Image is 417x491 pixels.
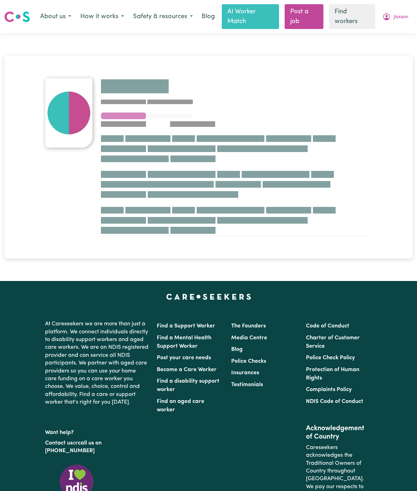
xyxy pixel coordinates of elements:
button: Safety & resources [129,9,197,24]
a: AI Worker Match [222,4,279,29]
a: Contact us [45,440,73,446]
a: Insurances [231,370,259,376]
a: Find workers [329,4,375,29]
a: Post your care needs [157,355,211,361]
a: Find a Support Worker [157,323,215,329]
a: NDIS Code of Conduct [306,399,363,404]
a: Charter of Customer Service [306,335,360,349]
a: Post a job [285,4,323,29]
a: Careseekers logo [4,9,30,25]
a: Become a Care Worker [157,367,217,373]
a: Code of Conduct [306,323,349,329]
img: Careseekers logo [4,10,30,23]
a: Careseekers home page [166,294,251,299]
span: Jaxson [394,13,408,21]
p: or [45,436,148,458]
a: Media Centre [231,335,267,341]
p: Want help? [45,426,148,436]
button: How it works [76,9,129,24]
a: Find a Mental Health Support Worker [157,335,211,349]
button: About us [36,9,76,24]
a: Complaints Policy [306,387,352,392]
button: My Account [378,9,413,24]
a: Find a disability support worker [157,378,219,392]
h2: Acknowledgement of Country [306,424,372,441]
a: Blog [231,347,243,352]
a: The Founders [231,323,266,329]
a: Find an aged care worker [157,399,204,413]
a: Police Checks [231,359,266,364]
p: At Careseekers we are more than just a platform. We connect individuals directly to disability su... [45,317,148,409]
a: Protection of Human Rights [306,367,359,381]
a: Blog [197,9,219,24]
a: Police Check Policy [306,355,355,361]
a: Testimonials [231,382,263,388]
